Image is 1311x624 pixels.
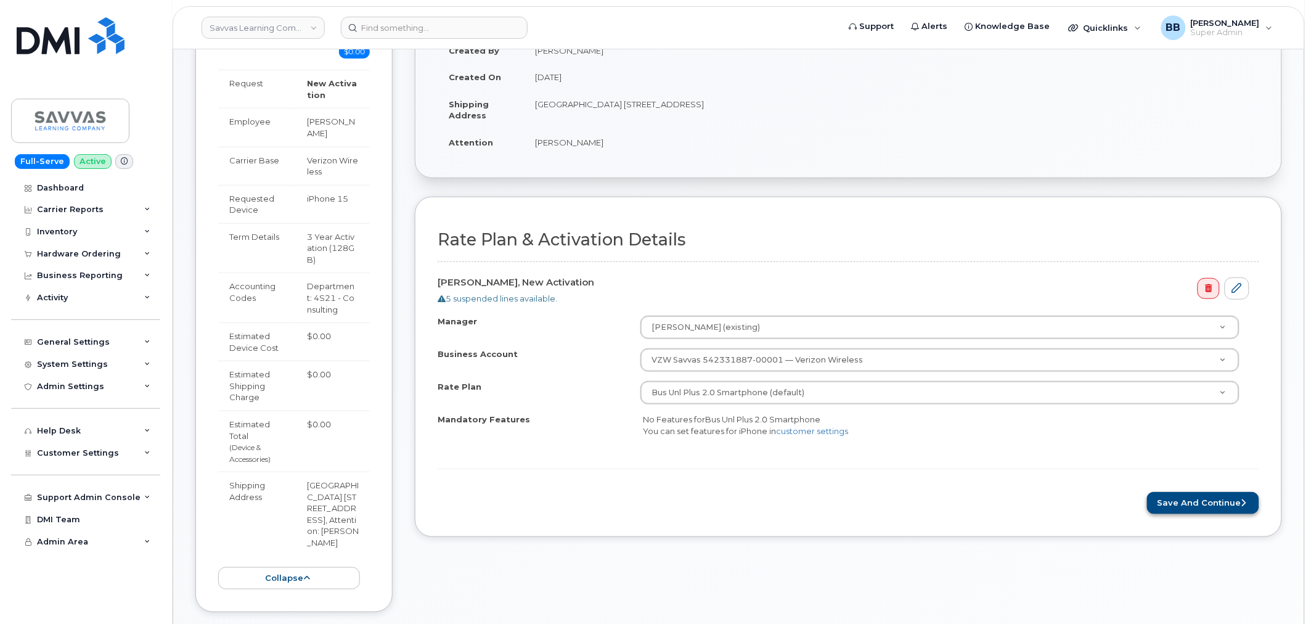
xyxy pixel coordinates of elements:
td: Estimated Shipping Charge [218,361,296,411]
button: collapse [218,567,360,590]
span: Alerts [922,20,948,33]
iframe: Messenger Launcher [1257,570,1302,615]
td: Term Details [218,223,296,273]
a: Savvas Learning Company LLC [202,17,325,39]
a: Alerts [903,14,957,39]
td: Shipping Address [218,472,296,556]
a: Support [841,14,903,39]
button: Save and Continue [1147,492,1259,515]
span: Knowledge Base [976,20,1050,33]
div: Ben Baskerville Jr [1153,15,1281,40]
span: $0.00 [339,45,370,59]
td: Estimated Total [218,411,296,472]
label: Business Account [438,348,518,360]
td: iPhone 15 [296,185,370,223]
a: VZW Savvas 542331887-00001 — Verizon Wireless [641,349,1239,371]
td: [DATE] [524,64,1259,91]
strong: Created By [449,46,499,55]
td: [PERSON_NAME] [524,129,1259,156]
td: $0.00 [296,322,370,361]
a: Knowledge Base [957,14,1059,39]
td: [GEOGRAPHIC_DATA] [STREET_ADDRESS] [524,91,1259,129]
td: [GEOGRAPHIC_DATA] [STREET_ADDRESS], Attention: [PERSON_NAME] [296,472,370,556]
span: VZW Savvas 542331887-00001 — Verizon Wireless [644,355,863,366]
span: Bus Unl Plus 2.0 Smartphone [705,414,820,424]
td: Accounting Codes [218,273,296,322]
strong: Attention [449,138,493,147]
span: No Features for You can set features for iPhone in [643,414,848,436]
a: [PERSON_NAME] (existing) [641,316,1239,339]
td: Requested Device [218,185,296,223]
span: [PERSON_NAME] [1191,18,1260,28]
span: Bus Unl Plus 2.0 Smartphone (default) [651,388,804,397]
span: [PERSON_NAME] (existing) [644,322,760,333]
label: Mandatory Features [438,414,530,425]
input: Find something... [341,17,528,39]
label: Rate Plan [438,381,481,393]
strong: New Activation [307,78,357,100]
td: Estimated Device Cost [218,322,296,361]
strong: Shipping Address [449,99,489,121]
td: $0.00 [296,411,370,472]
span: Quicklinks [1084,23,1129,33]
div: Quicklinks [1060,15,1150,40]
a: Bus Unl Plus 2.0 Smartphone (default) [641,382,1239,404]
h2: Rate Plan & Activation Details [438,231,1259,249]
td: Request [218,70,296,108]
div: 5 suspended lines available. [438,293,1249,305]
td: Carrier Base [218,147,296,185]
td: 3 Year Activation (128GB) [296,223,370,273]
td: [PERSON_NAME] [524,37,1259,64]
a: customer settings [776,426,848,436]
label: Manager [438,316,477,327]
small: (Device & Accessories) [229,443,271,464]
h4: [PERSON_NAME], New Activation [438,277,1249,288]
td: $0.00 [296,361,370,411]
strong: Created On [449,72,501,82]
td: Employee [218,108,296,146]
div: Department: 4S21 - Consulting [307,281,359,315]
td: Verizon Wireless [296,147,370,185]
span: Support [860,20,894,33]
span: BB [1166,20,1181,35]
td: [PERSON_NAME] [296,108,370,146]
span: Super Admin [1191,28,1260,38]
